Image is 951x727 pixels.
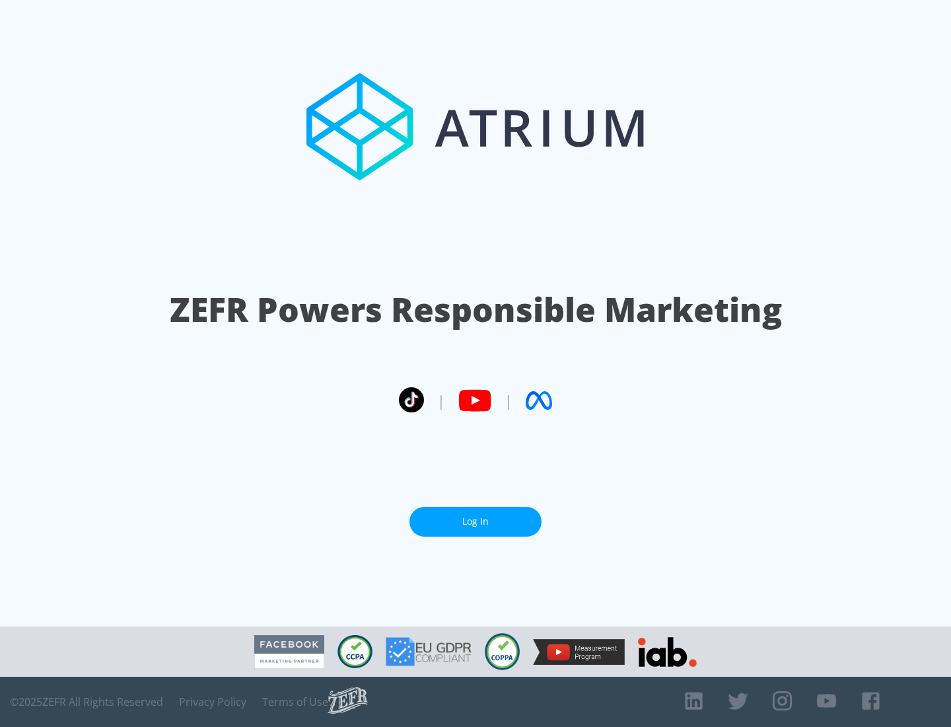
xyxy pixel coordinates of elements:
img: CCPA Compliant [337,635,372,668]
span: | [505,391,512,410]
img: IAB [638,637,697,667]
img: YouTube Measurement Program [533,639,625,665]
img: COPPA Compliant [485,633,520,670]
img: Facebook Marketing Partner [254,635,324,669]
a: Terms of Use [262,695,328,708]
span: | [437,391,445,410]
img: GDPR Compliant [386,637,472,666]
h1: ZEFR Powers Responsible Marketing [170,287,782,332]
a: Log In [409,507,542,537]
a: Privacy Policy [179,695,246,708]
span: © 2025 ZEFR All Rights Reserved [10,695,163,708]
